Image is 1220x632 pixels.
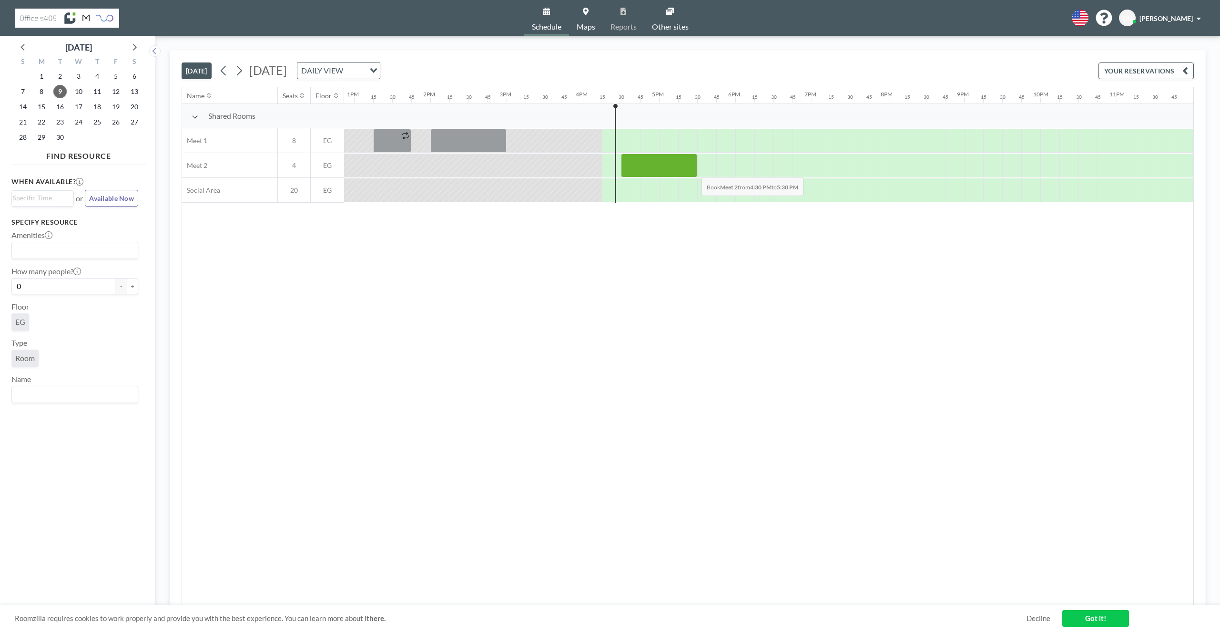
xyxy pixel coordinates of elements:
span: EG [311,136,344,145]
div: 30 [542,94,548,100]
span: Tuesday, September 30, 2025 [53,131,67,144]
span: DU [1123,14,1132,22]
div: 45 [943,94,948,100]
div: 30 [924,94,929,100]
div: 1PM [347,91,359,98]
div: Seats [283,92,298,100]
div: 15 [752,94,758,100]
div: 45 [1019,94,1025,100]
div: 15 [676,94,681,100]
span: Room [15,353,35,363]
div: 6PM [728,91,740,98]
span: or [76,194,83,203]
div: Floor [315,92,332,100]
span: Wednesday, September 24, 2025 [72,115,85,129]
div: Name [187,92,204,100]
span: [PERSON_NAME] [1139,14,1193,22]
span: Wednesday, September 3, 2025 [72,70,85,83]
span: Friday, September 12, 2025 [109,85,122,98]
div: 15 [1133,94,1139,100]
div: 30 [466,94,472,100]
h4: FIND RESOURCE [11,147,146,161]
span: Tuesday, September 2, 2025 [53,70,67,83]
span: Friday, September 26, 2025 [109,115,122,129]
span: EG [15,317,25,327]
span: Roomzilla requires cookies to work properly and provide you with the best experience. You can lea... [15,614,1027,623]
span: Reports [610,23,637,31]
div: 3PM [499,91,511,98]
div: W [70,56,88,69]
label: Type [11,338,27,348]
span: Saturday, September 20, 2025 [128,100,141,114]
div: 4PM [576,91,588,98]
div: 30 [1000,94,1006,100]
label: Name [11,374,31,384]
span: EG [311,161,344,170]
span: Monday, September 1, 2025 [35,70,48,83]
div: 45 [790,94,796,100]
b: Meet 2 [720,184,738,191]
div: 15 [981,94,986,100]
div: 15 [905,94,910,100]
label: Amenities [11,230,52,240]
span: 8 [278,136,310,145]
span: Shared Rooms [208,111,255,121]
div: 45 [1095,94,1101,100]
div: 7PM [804,91,816,98]
div: 2PM [423,91,435,98]
div: 45 [409,94,415,100]
span: Thursday, September 4, 2025 [91,70,104,83]
div: F [106,56,125,69]
div: T [88,56,106,69]
span: Other sites [652,23,689,31]
button: Available Now [85,190,138,207]
button: YOUR RESERVATIONS [1098,62,1194,79]
span: EG [311,186,344,195]
span: Sunday, September 7, 2025 [16,85,30,98]
span: Sunday, September 28, 2025 [16,131,30,144]
div: 15 [523,94,529,100]
div: Search for option [12,386,138,403]
div: 9PM [957,91,969,98]
div: Search for option [297,62,380,79]
div: 30 [1076,94,1082,100]
input: Search for option [13,388,132,401]
a: Decline [1027,614,1050,623]
span: Available Now [89,194,134,202]
div: Search for option [12,191,73,205]
span: Friday, September 19, 2025 [109,100,122,114]
div: 15 [828,94,834,100]
span: Tuesday, September 9, 2025 [53,85,67,98]
span: Monday, September 15, 2025 [35,100,48,114]
div: 30 [847,94,853,100]
span: Saturday, September 6, 2025 [128,70,141,83]
div: 45 [485,94,491,100]
span: 4 [278,161,310,170]
div: 15 [600,94,605,100]
label: How many people? [11,267,81,276]
div: S [14,56,32,69]
span: Sunday, September 14, 2025 [16,100,30,114]
span: Monday, September 22, 2025 [35,115,48,129]
div: 30 [695,94,701,100]
span: Meet 1 [182,136,207,145]
span: Book from to [701,177,803,196]
span: Wednesday, September 17, 2025 [72,100,85,114]
div: M [32,56,51,69]
span: Thursday, September 11, 2025 [91,85,104,98]
button: - [115,278,127,294]
div: 15 [1057,94,1063,100]
span: Friday, September 5, 2025 [109,70,122,83]
img: organization-logo [15,9,119,28]
span: Schedule [532,23,561,31]
span: Meet 2 [182,161,207,170]
button: + [127,278,138,294]
span: Tuesday, September 23, 2025 [53,115,67,129]
div: 30 [390,94,396,100]
div: 45 [1171,94,1177,100]
div: 30 [1152,94,1158,100]
span: Monday, September 29, 2025 [35,131,48,144]
span: Thursday, September 25, 2025 [91,115,104,129]
span: Maps [577,23,595,31]
div: 45 [561,94,567,100]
